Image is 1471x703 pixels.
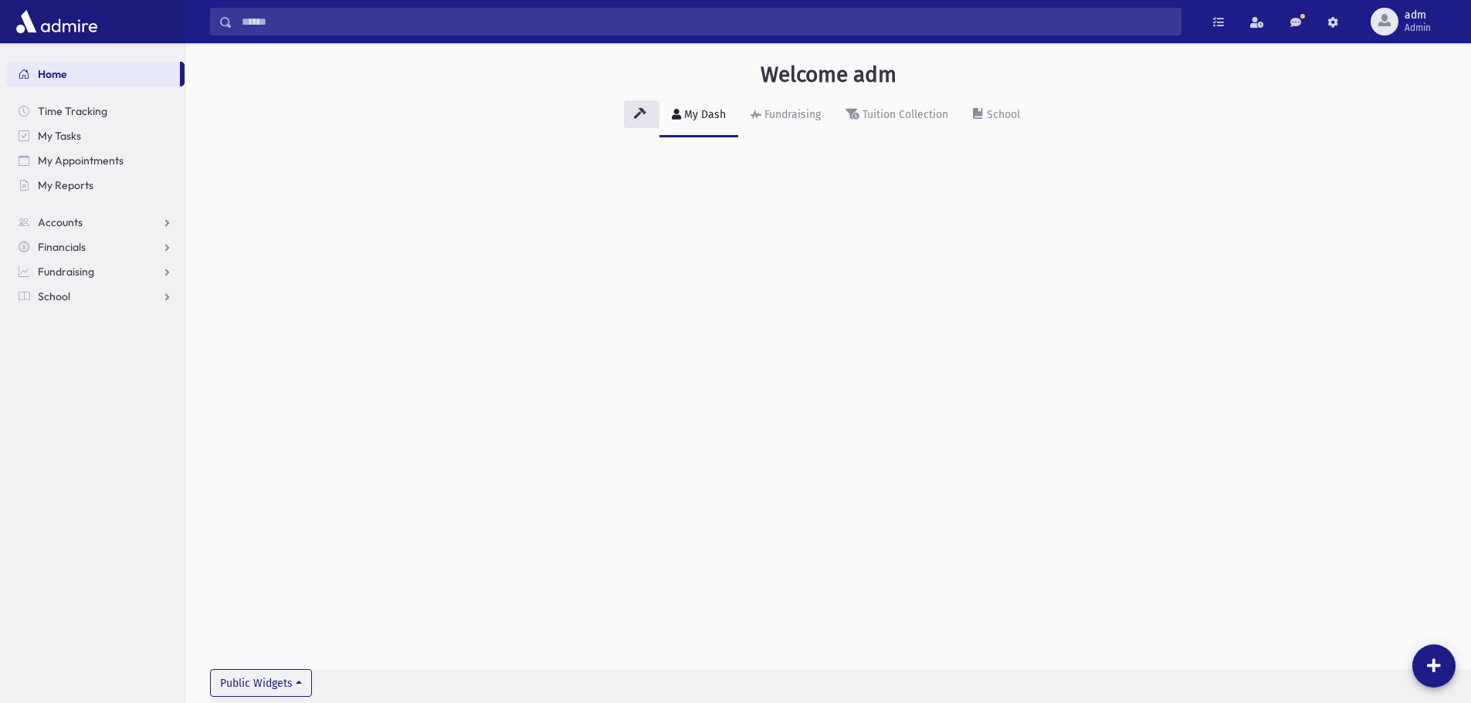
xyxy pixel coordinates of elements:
a: School [961,94,1032,137]
span: Home [38,67,67,81]
span: Financials [38,240,86,254]
a: My Reports [6,173,185,198]
span: adm [1405,9,1431,22]
span: Fundraising [38,265,94,279]
span: My Reports [38,178,93,192]
a: Time Tracking [6,99,185,123]
span: Accounts [38,215,83,229]
div: My Dash [681,108,726,121]
div: School [984,108,1020,121]
span: Admin [1405,22,1431,34]
div: Tuition Collection [859,108,948,121]
span: My Appointments [38,154,124,167]
span: My Tasks [38,129,81,143]
a: Home [6,62,180,86]
span: School [38,289,70,303]
img: AdmirePro [12,6,101,37]
a: My Tasks [6,123,185,148]
a: Tuition Collection [833,94,961,137]
button: Public Widgets [210,669,312,697]
a: Financials [6,235,185,259]
a: School [6,284,185,309]
a: My Appointments [6,148,185,173]
a: Accounts [6,210,185,235]
a: Fundraising [6,259,185,284]
a: My Dash [659,94,738,137]
div: Fundraising [761,108,821,121]
h3: Welcome adm [761,62,896,88]
a: Fundraising [738,94,833,137]
input: Search [232,8,1181,35]
span: Time Tracking [38,104,107,118]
